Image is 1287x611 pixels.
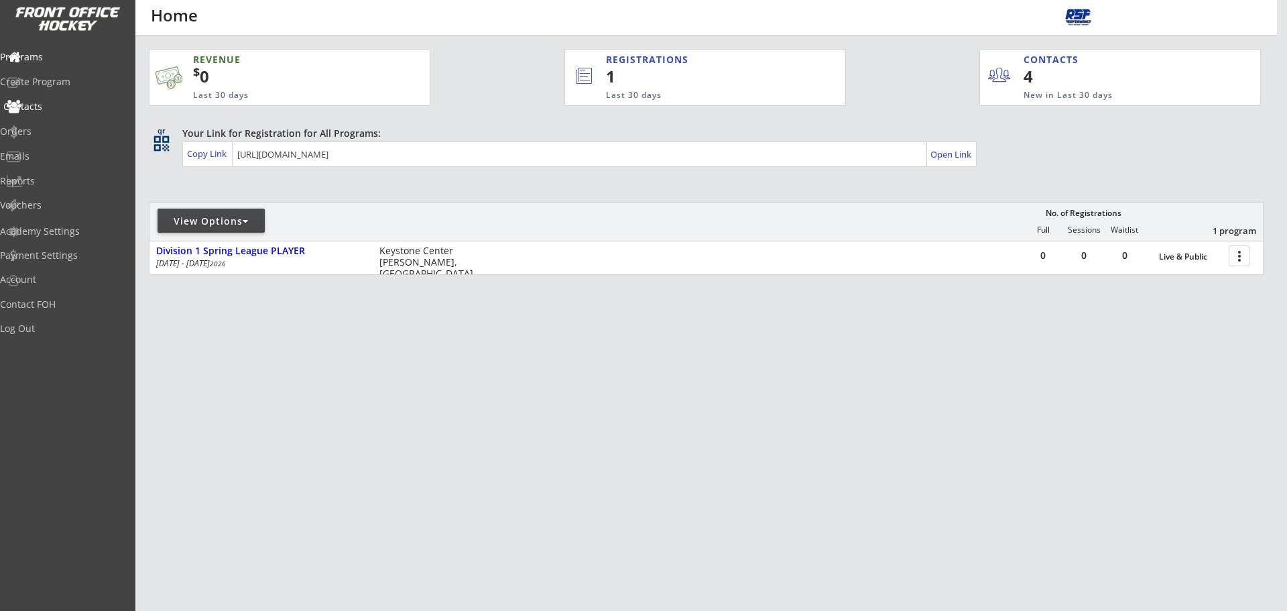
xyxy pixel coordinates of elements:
[930,145,973,164] a: Open Link
[1024,53,1085,66] div: CONTACTS
[193,53,365,66] div: REVENUE
[1042,209,1125,218] div: No. of Registrations
[606,53,783,66] div: REGISTRATIONS
[379,245,485,279] div: Keystone Center [PERSON_NAME], [GEOGRAPHIC_DATA]
[156,260,361,268] div: [DATE] - [DATE]
[1064,225,1104,235] div: Sessions
[1023,251,1063,260] div: 0
[1229,245,1250,266] button: more_vert
[153,127,169,135] div: qr
[210,259,226,268] em: 2026
[1105,251,1145,260] div: 0
[1104,225,1144,235] div: Waitlist
[156,245,365,257] div: Division 1 Spring League PLAYER
[158,215,265,228] div: View Options
[930,149,973,160] div: Open Link
[193,64,200,80] sup: $
[1186,225,1256,237] div: 1 program
[1064,251,1104,260] div: 0
[1024,65,1106,88] div: 4
[1159,252,1222,262] div: Live & Public
[3,102,124,111] div: Contacts
[1024,90,1198,101] div: New in Last 30 days
[187,148,229,160] div: Copy Link
[1023,225,1063,235] div: Full
[193,90,365,101] div: Last 30 days
[606,90,790,101] div: Last 30 days
[193,65,387,88] div: 0
[606,65,800,88] div: 1
[151,133,172,154] button: qr_code
[182,127,1222,140] div: Your Link for Registration for All Programs:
